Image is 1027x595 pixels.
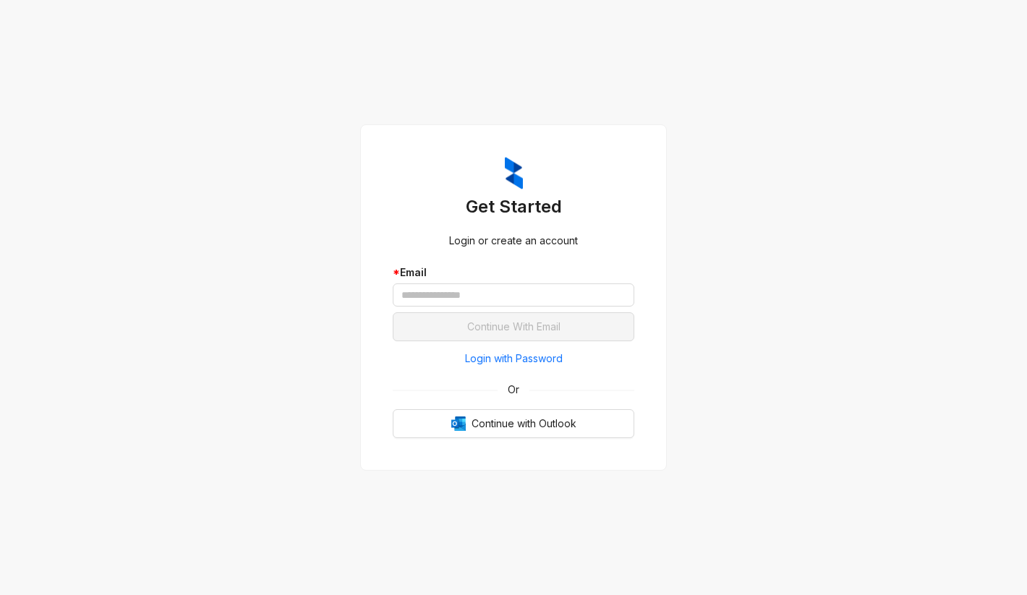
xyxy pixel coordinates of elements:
[451,416,466,431] img: Outlook
[393,409,634,438] button: OutlookContinue with Outlook
[393,347,634,370] button: Login with Password
[393,312,634,341] button: Continue With Email
[465,351,563,367] span: Login with Password
[393,195,634,218] h3: Get Started
[498,382,529,398] span: Or
[472,416,576,432] span: Continue with Outlook
[393,265,634,281] div: Email
[505,157,523,190] img: ZumaIcon
[393,233,634,249] div: Login or create an account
